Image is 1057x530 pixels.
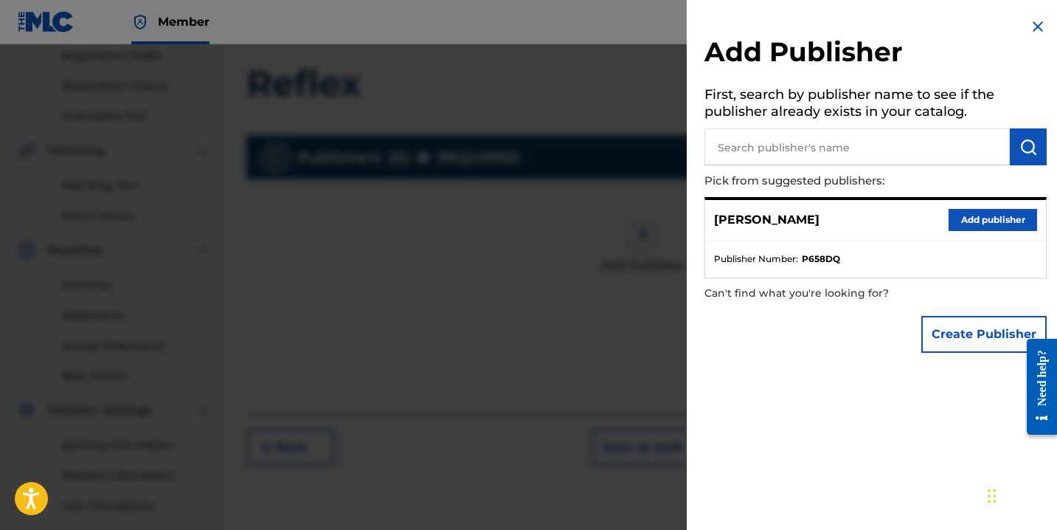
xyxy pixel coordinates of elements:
[988,474,997,518] div: Drag
[158,13,209,30] span: Member
[704,35,1047,73] h2: Add Publisher
[1019,138,1037,156] img: Search Works
[802,252,840,266] strong: P658DQ
[704,278,963,309] p: Can't find what you're looking for?
[714,211,819,229] p: [PERSON_NAME]
[983,459,1057,530] iframe: Chat Widget
[131,13,149,31] img: Top Rightsholder
[921,316,1047,353] button: Create Publisher
[704,82,1047,128] h5: First, search by publisher name to see if the publisher already exists in your catalog.
[1016,326,1057,448] iframe: Resource Center
[704,165,963,197] p: Pick from suggested publishers:
[704,128,1010,165] input: Search publisher's name
[949,209,1037,231] button: Add publisher
[714,252,798,266] span: Publisher Number :
[18,11,74,32] img: MLC Logo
